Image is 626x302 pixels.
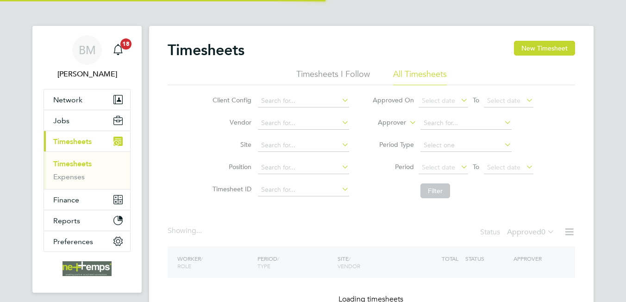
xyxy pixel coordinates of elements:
span: 0 [541,227,545,237]
span: Select date [487,96,520,105]
span: To [470,94,482,106]
span: BM [79,44,96,56]
label: Period Type [372,140,414,149]
button: Jobs [44,110,130,131]
span: Timesheets [53,137,92,146]
label: Approved [507,227,555,237]
span: ... [196,226,202,235]
a: BM[PERSON_NAME] [44,35,131,80]
label: Approver [364,118,406,127]
span: Network [53,95,82,104]
span: Select date [422,163,455,171]
li: All Timesheets [393,69,447,85]
h2: Timesheets [168,41,244,59]
button: Network [44,89,130,110]
input: Search for... [258,161,349,174]
a: Expenses [53,172,85,181]
button: Filter [420,183,450,198]
div: Status [480,226,557,239]
span: To [470,161,482,173]
label: Approved On [372,96,414,104]
input: Search for... [420,117,512,130]
a: 18 [109,35,127,65]
input: Search for... [258,117,349,130]
button: Timesheets [44,131,130,151]
input: Select one [420,139,512,152]
label: Timesheet ID [210,185,251,193]
nav: Main navigation [32,26,142,293]
span: Reports [53,216,80,225]
label: Client Config [210,96,251,104]
span: Select date [487,163,520,171]
button: Preferences [44,231,130,252]
div: Showing [168,226,204,236]
span: Finance [53,195,79,204]
a: Timesheets [53,159,92,168]
span: 18 [120,38,131,50]
span: Select date [422,96,455,105]
label: Vendor [210,118,251,126]
img: net-temps-logo-retina.png [63,261,112,276]
label: Period [372,163,414,171]
label: Site [210,140,251,149]
input: Search for... [258,94,349,107]
span: Preferences [53,237,93,246]
span: Jobs [53,116,69,125]
button: Finance [44,189,130,210]
button: Reports [44,210,130,231]
input: Search for... [258,183,349,196]
span: Brooke Morley [44,69,131,80]
button: New Timesheet [514,41,575,56]
div: Timesheets [44,151,130,189]
label: Position [210,163,251,171]
li: Timesheets I Follow [296,69,370,85]
a: Go to home page [44,261,131,276]
input: Search for... [258,139,349,152]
